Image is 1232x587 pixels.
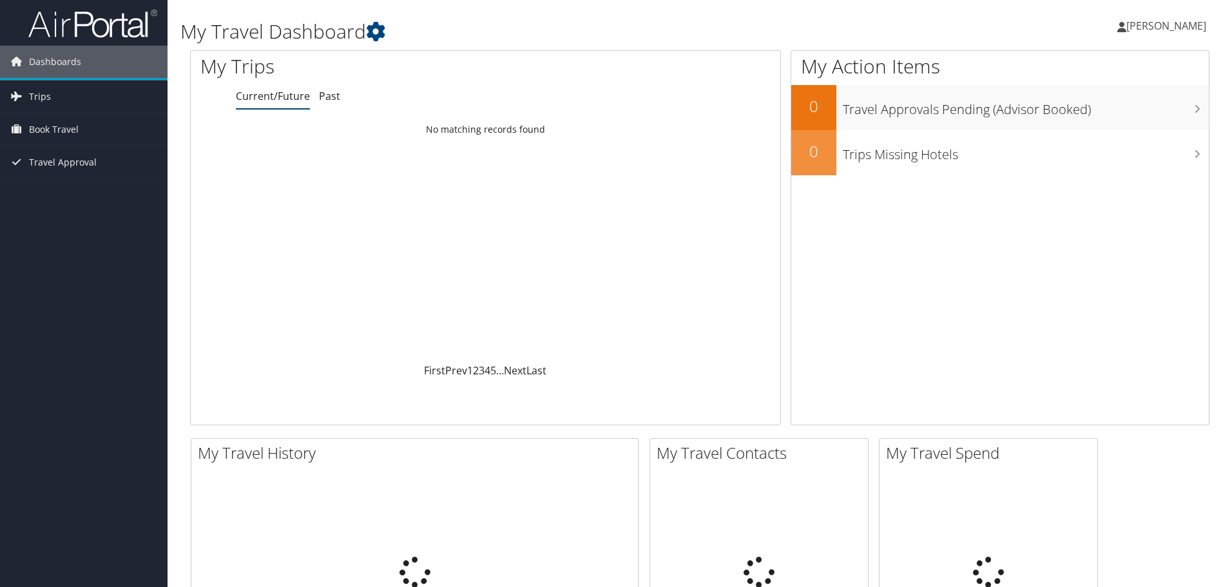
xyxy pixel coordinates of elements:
a: 5 [490,363,496,378]
a: 2 [473,363,479,378]
h2: My Travel Contacts [657,442,868,464]
a: Current/Future [236,89,310,103]
a: Next [504,363,526,378]
span: [PERSON_NAME] [1126,19,1206,33]
a: 3 [479,363,485,378]
h2: My Travel Spend [886,442,1097,464]
h1: My Trips [200,53,525,80]
h3: Travel Approvals Pending (Advisor Booked) [843,94,1209,119]
a: Prev [445,363,467,378]
img: airportal-logo.png [28,8,157,39]
span: Dashboards [29,46,81,78]
h2: My Travel History [198,442,638,464]
span: … [496,363,504,378]
a: 1 [467,363,473,378]
a: 0Trips Missing Hotels [791,130,1209,175]
h3: Trips Missing Hotels [843,139,1209,164]
h1: My Action Items [791,53,1209,80]
span: Book Travel [29,113,79,146]
span: Travel Approval [29,146,97,178]
h1: My Travel Dashboard [180,18,873,45]
h2: 0 [791,95,836,117]
a: 4 [485,363,490,378]
a: [PERSON_NAME] [1117,6,1219,45]
a: Last [526,363,546,378]
a: First [424,363,445,378]
span: Trips [29,81,51,113]
td: No matching records found [191,118,780,141]
a: 0Travel Approvals Pending (Advisor Booked) [791,85,1209,130]
h2: 0 [791,140,836,162]
a: Past [319,89,340,103]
